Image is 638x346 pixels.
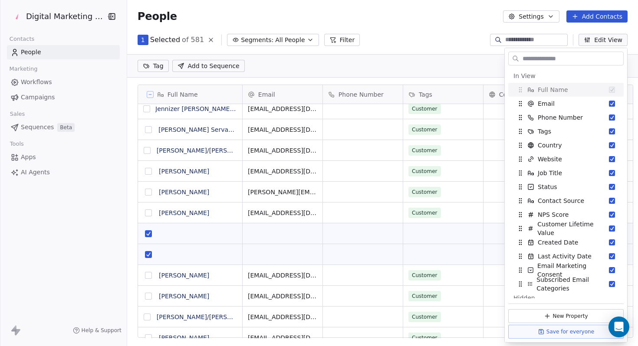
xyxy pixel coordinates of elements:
button: New Property [508,309,624,323]
button: Settings [503,10,559,23]
span: Phone Number [538,113,583,122]
span: Customer [408,312,441,322]
a: Campaigns [7,90,120,104]
span: Email [538,99,555,108]
span: Sales [6,108,29,121]
span: [EMAIL_ADDRESS][DOMAIN_NAME] [248,333,317,342]
button: Save for everyone [508,325,624,339]
button: 1 [138,35,148,45]
span: Full Name [538,85,568,94]
a: [PERSON_NAME] [159,168,209,175]
a: Apps [7,150,120,164]
span: Tags [419,90,432,99]
span: Digital Marketing Unicorn [26,11,104,22]
button: Add Contacts [566,10,628,23]
a: [PERSON_NAME] Servande [158,126,240,133]
span: Customer [408,291,441,301]
span: Add to Sequence [188,62,240,70]
div: Phone Number [508,111,624,124]
span: Segments: [241,36,273,45]
span: [EMAIL_ADDRESS][DOMAIN_NAME] [248,209,317,217]
div: Status [508,180,624,194]
a: Workflows [7,75,120,89]
span: Beta [57,123,75,132]
span: Tools [6,137,27,150]
div: Phone Number [323,85,403,104]
span: Created Date [538,238,578,247]
div: Job Title [508,166,624,180]
span: Email [258,90,275,99]
a: Jennizer [PERSON_NAME] [PERSON_NAME] [155,105,285,112]
button: Tag [138,60,169,72]
span: Customer Lifetime Value [537,220,609,237]
span: Help & Support [82,327,122,334]
div: Website [508,152,624,166]
div: Created Date [508,235,624,249]
span: 1 [141,36,145,44]
div: Email [508,97,624,111]
span: People [138,10,177,23]
a: [PERSON_NAME] [159,334,209,341]
div: Country [508,138,624,152]
div: Hidden [513,294,618,302]
span: Customer [408,145,441,156]
span: Subscribed Email Categories [536,275,609,293]
div: Email Marketing Consent [508,263,624,277]
span: Customer [408,270,441,281]
span: Tag [153,62,164,70]
div: Full Name [508,83,624,97]
span: Customer [408,124,441,135]
a: [PERSON_NAME]/[PERSON_NAME] [157,147,260,154]
span: All People [275,36,305,45]
div: Last Activity Date [508,249,624,263]
span: Contact Source [538,196,584,205]
div: Customer Lifetime Value [508,222,624,235]
a: SequencesBeta [7,120,120,134]
a: [PERSON_NAME] [159,209,209,216]
div: Tags [508,124,624,138]
button: Digital Marketing Unicorn [10,9,100,24]
div: Full Name [138,85,242,104]
a: People [7,45,120,59]
span: NPS Score [538,210,569,219]
span: Sequences [21,123,54,132]
span: [PERSON_NAME][EMAIL_ADDRESS][PERSON_NAME][DOMAIN_NAME] [248,188,317,196]
span: Workflows [21,78,52,87]
span: [EMAIL_ADDRESS][DOMAIN_NAME] [248,146,317,155]
span: Email Marketing Consent [537,261,609,279]
span: [EMAIL_ADDRESS][DOMAIN_NAME] [248,313,317,321]
span: Customer [408,187,441,197]
span: People [21,48,41,57]
span: Phone Number [339,90,384,99]
span: Full Name [168,90,198,99]
span: Contacts [6,33,38,46]
span: [EMAIL_ADDRESS][DOMAIN_NAME] [248,104,317,113]
div: Country [483,85,563,104]
button: Add to Sequence [172,60,245,72]
span: [EMAIL_ADDRESS][DOMAIN_NAME] [248,125,317,134]
a: [PERSON_NAME] [159,293,209,300]
span: Apps [21,153,36,162]
div: Subscribed Email Categories [508,277,624,291]
a: [PERSON_NAME] [159,272,209,279]
span: of 581 [182,35,204,45]
div: In View [513,72,618,80]
span: Selected [150,35,180,45]
span: [EMAIL_ADDRESS][DOMAIN_NAME] [248,271,317,280]
a: [PERSON_NAME] [159,189,209,196]
span: Campaigns [21,93,55,102]
button: Edit View [579,34,628,46]
a: Help & Support [73,327,122,334]
span: Tags [538,127,551,136]
span: [EMAIL_ADDRESS][DOMAIN_NAME] [248,167,317,176]
span: Country [499,90,523,99]
span: [EMAIL_ADDRESS][DOMAIN_NAME] [248,292,317,300]
span: AI Agents [21,168,50,177]
div: Email [243,85,322,104]
span: Status [538,183,557,191]
span: Customer [408,208,441,218]
div: grid [138,104,243,338]
span: Website [538,155,562,163]
span: Last Activity Date [538,252,592,261]
div: Contact Source [508,194,624,208]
